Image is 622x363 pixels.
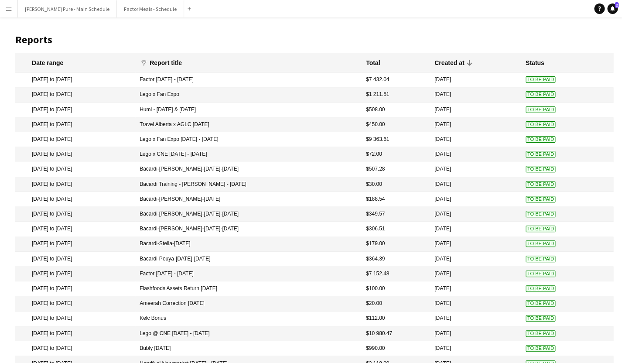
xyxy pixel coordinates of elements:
[135,192,362,207] mat-cell: Bacardi-[PERSON_NAME]-[DATE]
[526,330,556,337] span: To Be Paid
[15,162,135,177] mat-cell: [DATE] to [DATE]
[430,222,521,236] mat-cell: [DATE]
[526,91,556,98] span: To Be Paid
[526,315,556,322] span: To Be Paid
[526,121,556,128] span: To Be Paid
[526,271,556,277] span: To Be Paid
[434,59,464,67] div: Created at
[615,2,619,8] span: 2
[135,267,362,281] mat-cell: Factor [DATE] - [DATE]
[430,103,521,117] mat-cell: [DATE]
[362,207,430,222] mat-cell: $349.57
[15,312,135,326] mat-cell: [DATE] to [DATE]
[362,162,430,177] mat-cell: $507.28
[434,59,472,67] div: Created at
[526,345,556,352] span: To Be Paid
[15,341,135,356] mat-cell: [DATE] to [DATE]
[526,196,556,202] span: To Be Paid
[15,207,135,222] mat-cell: [DATE] to [DATE]
[362,88,430,103] mat-cell: $1 211.51
[15,117,135,132] mat-cell: [DATE] to [DATE]
[135,281,362,296] mat-cell: Flashfoods Assets Return [DATE]
[526,166,556,172] span: To Be Paid
[15,88,135,103] mat-cell: [DATE] to [DATE]
[15,326,135,341] mat-cell: [DATE] to [DATE]
[135,312,362,326] mat-cell: Kelc Bonus
[362,267,430,281] mat-cell: $7 152.48
[430,341,521,356] mat-cell: [DATE]
[362,72,430,87] mat-cell: $7 432.04
[135,207,362,222] mat-cell: Bacardi-[PERSON_NAME]-[DATE]-[DATE]
[430,192,521,207] mat-cell: [DATE]
[430,252,521,267] mat-cell: [DATE]
[135,147,362,162] mat-cell: Lego x CNE [DATE] - [DATE]
[135,341,362,356] mat-cell: Bubly [DATE]
[430,281,521,296] mat-cell: [DATE]
[526,300,556,307] span: To Be Paid
[362,341,430,356] mat-cell: $990.00
[135,117,362,132] mat-cell: Travel Alberta x AGLC [DATE]
[430,162,521,177] mat-cell: [DATE]
[526,226,556,232] span: To Be Paid
[135,296,362,311] mat-cell: Ameerah Correction [DATE]
[526,211,556,217] span: To Be Paid
[135,252,362,267] mat-cell: Bacardi-Pouya-[DATE]-[DATE]
[135,237,362,252] mat-cell: Bacardi-Stella-[DATE]
[526,181,556,188] span: To Be Paid
[526,59,544,67] div: Status
[526,106,556,113] span: To Be Paid
[430,88,521,103] mat-cell: [DATE]
[430,177,521,192] mat-cell: [DATE]
[607,3,618,14] a: 2
[430,117,521,132] mat-cell: [DATE]
[430,132,521,147] mat-cell: [DATE]
[526,76,556,83] span: To Be Paid
[135,162,362,177] mat-cell: Bacardi-[PERSON_NAME]-[DATE]-[DATE]
[15,192,135,207] mat-cell: [DATE] to [DATE]
[430,237,521,252] mat-cell: [DATE]
[526,151,556,158] span: To Be Paid
[526,256,556,262] span: To Be Paid
[526,136,556,143] span: To Be Paid
[430,147,521,162] mat-cell: [DATE]
[15,281,135,296] mat-cell: [DATE] to [DATE]
[362,117,430,132] mat-cell: $450.00
[135,326,362,341] mat-cell: Lego @ CNE [DATE] - [DATE]
[15,72,135,87] mat-cell: [DATE] to [DATE]
[15,296,135,311] mat-cell: [DATE] to [DATE]
[15,132,135,147] mat-cell: [DATE] to [DATE]
[362,147,430,162] mat-cell: $72.00
[362,177,430,192] mat-cell: $30.00
[15,147,135,162] mat-cell: [DATE] to [DATE]
[430,207,521,222] mat-cell: [DATE]
[135,103,362,117] mat-cell: Humi - [DATE] & [DATE]
[430,72,521,87] mat-cell: [DATE]
[15,267,135,281] mat-cell: [DATE] to [DATE]
[18,0,117,17] button: [PERSON_NAME] Pure - Main Schedule
[150,59,182,67] div: Report title
[15,33,613,46] h1: Reports
[32,59,63,67] div: Date range
[526,285,556,292] span: To Be Paid
[150,59,190,67] div: Report title
[430,296,521,311] mat-cell: [DATE]
[135,88,362,103] mat-cell: Lego x Fan Expo
[15,237,135,252] mat-cell: [DATE] to [DATE]
[366,59,380,67] div: Total
[362,252,430,267] mat-cell: $364.39
[117,0,184,17] button: Factor Meals - Schedule
[15,222,135,236] mat-cell: [DATE] to [DATE]
[362,222,430,236] mat-cell: $306.51
[362,192,430,207] mat-cell: $188.54
[430,326,521,341] mat-cell: [DATE]
[135,177,362,192] mat-cell: Bacardi Training - [PERSON_NAME] - [DATE]
[362,237,430,252] mat-cell: $179.00
[15,252,135,267] mat-cell: [DATE] to [DATE]
[430,312,521,326] mat-cell: [DATE]
[15,177,135,192] mat-cell: [DATE] to [DATE]
[135,132,362,147] mat-cell: Lego x Fan Expo [DATE] - [DATE]
[362,296,430,311] mat-cell: $20.00
[135,72,362,87] mat-cell: Factor [DATE] - [DATE]
[362,103,430,117] mat-cell: $508.00
[362,326,430,341] mat-cell: $10 980.47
